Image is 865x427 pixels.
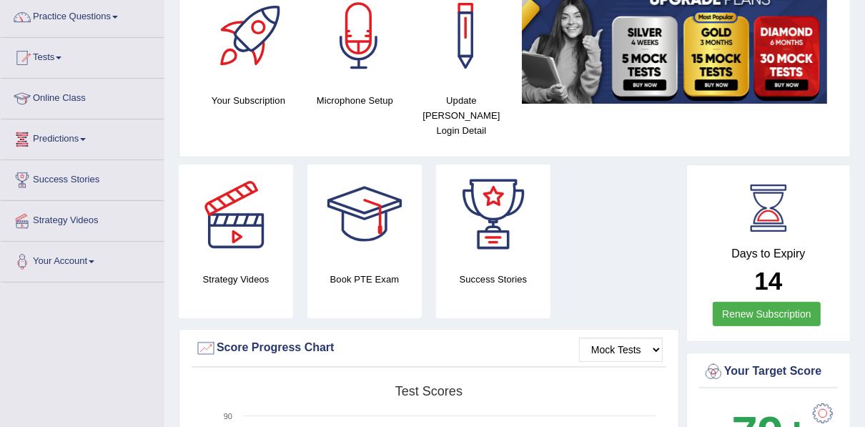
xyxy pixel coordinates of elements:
a: Renew Subscription [713,302,821,326]
tspan: Test scores [395,384,463,398]
h4: Update [PERSON_NAME] Login Detail [415,93,508,138]
text: 90 [224,412,232,421]
b: 14 [755,267,783,295]
div: Your Target Score [703,361,834,383]
h4: Book PTE Exam [307,272,422,287]
h4: Success Stories [436,272,550,287]
h4: Strategy Videos [179,272,293,287]
a: Online Class [1,79,164,114]
h4: Your Subscription [202,93,295,108]
a: Your Account [1,242,164,278]
a: Predictions [1,119,164,155]
h4: Days to Expiry [703,247,834,260]
h4: Microphone Setup [309,93,401,108]
a: Success Stories [1,160,164,196]
a: Strategy Videos [1,201,164,237]
div: Score Progress Chart [195,338,663,359]
a: Tests [1,38,164,74]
